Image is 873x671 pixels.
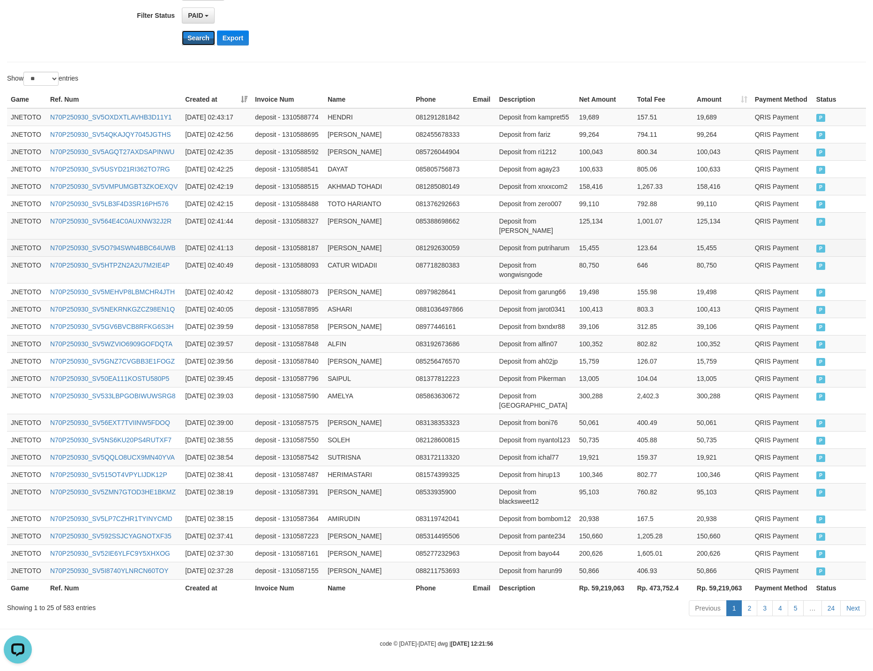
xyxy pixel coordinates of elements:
[575,256,634,283] td: 80,750
[412,370,469,387] td: 081377812223
[633,370,693,387] td: 104.04
[7,195,46,212] td: JNETOTO
[816,419,826,427] span: PAID
[7,256,46,283] td: JNETOTO
[726,600,742,616] a: 1
[741,600,757,616] a: 2
[751,414,813,431] td: QRIS Payment
[251,431,324,448] td: deposit - 1310587550
[324,239,412,256] td: [PERSON_NAME]
[251,283,324,300] td: deposit - 1310588073
[495,143,575,160] td: Deposit from ri1212
[693,510,751,527] td: 20,938
[412,91,469,108] th: Phone
[495,448,575,466] td: Deposit from ichal77
[633,431,693,448] td: 405.88
[693,256,751,283] td: 80,750
[751,387,813,414] td: QRIS Payment
[575,510,634,527] td: 20,938
[217,30,249,45] button: Export
[633,318,693,335] td: 312.85
[251,370,324,387] td: deposit - 1310587796
[50,131,171,138] a: N70P250930_SV54QKAJQY7045JGTHS
[50,288,175,296] a: N70P250930_SV5MEHVP8LBMCHR4JTH
[575,160,634,178] td: 100,633
[816,114,826,122] span: PAID
[816,437,826,445] span: PAID
[7,160,46,178] td: JNETOTO
[50,165,170,173] a: N70P250930_SV5USYD21RI362TO7RG
[816,454,826,462] span: PAID
[633,483,693,510] td: 760.82
[693,160,751,178] td: 100,633
[575,318,634,335] td: 39,106
[412,335,469,352] td: 083192673686
[816,245,826,253] span: PAID
[575,239,634,256] td: 15,455
[412,160,469,178] td: 085805756873
[575,352,634,370] td: 15,759
[693,483,751,510] td: 95,103
[412,318,469,335] td: 08977446161
[181,318,251,335] td: [DATE] 02:39:59
[816,166,826,174] span: PAID
[324,448,412,466] td: SUTRISNA
[412,448,469,466] td: 083172113320
[693,431,751,448] td: 50,735
[803,600,822,616] a: …
[181,300,251,318] td: [DATE] 02:40:05
[324,108,412,126] td: HENDRI
[693,335,751,352] td: 100,352
[181,483,251,510] td: [DATE] 02:38:19
[633,239,693,256] td: 123.64
[251,414,324,431] td: deposit - 1310587575
[181,126,251,143] td: [DATE] 02:42:56
[575,178,634,195] td: 158,416
[7,352,46,370] td: JNETOTO
[788,600,804,616] a: 5
[751,126,813,143] td: QRIS Payment
[412,414,469,431] td: 083138353323
[633,300,693,318] td: 803.3
[324,126,412,143] td: [PERSON_NAME]
[751,256,813,283] td: QRIS Payment
[7,335,46,352] td: JNETOTO
[816,262,826,270] span: PAID
[633,91,693,108] th: Total Fee
[633,126,693,143] td: 794.11
[693,466,751,483] td: 100,346
[324,195,412,212] td: TOTO HARIANTO
[181,91,251,108] th: Created at: activate to sort column ascending
[412,387,469,414] td: 085863630672
[751,370,813,387] td: QRIS Payment
[181,414,251,431] td: [DATE] 02:39:00
[816,515,826,523] span: PAID
[181,448,251,466] td: [DATE] 02:38:54
[324,212,412,239] td: [PERSON_NAME]
[7,283,46,300] td: JNETOTO
[633,178,693,195] td: 1,267.33
[495,178,575,195] td: Deposit from xnxxcom2
[324,483,412,510] td: [PERSON_NAME]
[495,160,575,178] td: Deposit from agay23
[412,466,469,483] td: 081574399325
[495,466,575,483] td: Deposit from hirup13
[181,160,251,178] td: [DATE] 02:42:25
[693,414,751,431] td: 50,061
[50,488,176,496] a: N70P250930_SV5ZMN7GTOD3HE1BKMZ
[412,143,469,160] td: 085726044904
[816,149,826,157] span: PAID
[816,131,826,139] span: PAID
[751,466,813,483] td: QRIS Payment
[693,143,751,160] td: 100,043
[751,212,813,239] td: QRIS Payment
[495,318,575,335] td: Deposit from bxndxr88
[251,387,324,414] td: deposit - 1310587590
[7,431,46,448] td: JNETOTO
[50,148,174,156] a: N70P250930_SV5AGQT27AXDSAPINWU
[7,72,78,86] label: Show entries
[495,256,575,283] td: Deposit from wongwisngode
[181,256,251,283] td: [DATE] 02:40:49
[50,567,169,574] a: N70P250930_SV5I8740YLNRCN60TOY
[7,387,46,414] td: JNETOTO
